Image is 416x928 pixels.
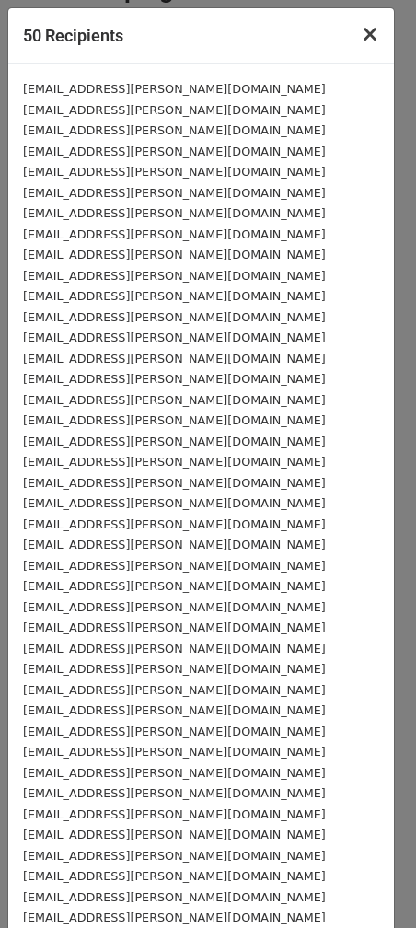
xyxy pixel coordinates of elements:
[23,579,326,593] small: [EMAIL_ADDRESS][PERSON_NAME][DOMAIN_NAME]
[23,703,326,717] small: [EMAIL_ADDRESS][PERSON_NAME][DOMAIN_NAME]
[23,23,123,48] h5: 50 Recipients
[23,227,326,241] small: [EMAIL_ADDRESS][PERSON_NAME][DOMAIN_NAME]
[23,911,326,924] small: [EMAIL_ADDRESS][PERSON_NAME][DOMAIN_NAME]
[23,766,326,780] small: [EMAIL_ADDRESS][PERSON_NAME][DOMAIN_NAME]
[23,393,326,407] small: [EMAIL_ADDRESS][PERSON_NAME][DOMAIN_NAME]
[23,662,326,676] small: [EMAIL_ADDRESS][PERSON_NAME][DOMAIN_NAME]
[23,890,326,904] small: [EMAIL_ADDRESS][PERSON_NAME][DOMAIN_NAME]
[23,103,326,117] small: [EMAIL_ADDRESS][PERSON_NAME][DOMAIN_NAME]
[23,683,326,697] small: [EMAIL_ADDRESS][PERSON_NAME][DOMAIN_NAME]
[361,21,379,47] span: ×
[23,745,326,759] small: [EMAIL_ADDRESS][PERSON_NAME][DOMAIN_NAME]
[23,807,326,821] small: [EMAIL_ADDRESS][PERSON_NAME][DOMAIN_NAME]
[23,828,326,841] small: [EMAIL_ADDRESS][PERSON_NAME][DOMAIN_NAME]
[23,331,326,344] small: [EMAIL_ADDRESS][PERSON_NAME][DOMAIN_NAME]
[23,289,326,303] small: [EMAIL_ADDRESS][PERSON_NAME][DOMAIN_NAME]
[23,372,326,386] small: [EMAIL_ADDRESS][PERSON_NAME][DOMAIN_NAME]
[324,840,416,928] iframe: Chat Widget
[23,725,326,738] small: [EMAIL_ADDRESS][PERSON_NAME][DOMAIN_NAME]
[23,621,326,634] small: [EMAIL_ADDRESS][PERSON_NAME][DOMAIN_NAME]
[23,600,326,614] small: [EMAIL_ADDRESS][PERSON_NAME][DOMAIN_NAME]
[23,310,326,324] small: [EMAIL_ADDRESS][PERSON_NAME][DOMAIN_NAME]
[23,517,326,531] small: [EMAIL_ADDRESS][PERSON_NAME][DOMAIN_NAME]
[23,538,326,551] small: [EMAIL_ADDRESS][PERSON_NAME][DOMAIN_NAME]
[23,869,326,883] small: [EMAIL_ADDRESS][PERSON_NAME][DOMAIN_NAME]
[23,269,326,283] small: [EMAIL_ADDRESS][PERSON_NAME][DOMAIN_NAME]
[23,786,326,800] small: [EMAIL_ADDRESS][PERSON_NAME][DOMAIN_NAME]
[23,496,326,510] small: [EMAIL_ADDRESS][PERSON_NAME][DOMAIN_NAME]
[23,206,326,220] small: [EMAIL_ADDRESS][PERSON_NAME][DOMAIN_NAME]
[23,413,326,427] small: [EMAIL_ADDRESS][PERSON_NAME][DOMAIN_NAME]
[346,8,394,60] button: Close
[23,82,326,96] small: [EMAIL_ADDRESS][PERSON_NAME][DOMAIN_NAME]
[23,186,326,200] small: [EMAIL_ADDRESS][PERSON_NAME][DOMAIN_NAME]
[23,476,326,490] small: [EMAIL_ADDRESS][PERSON_NAME][DOMAIN_NAME]
[23,559,326,573] small: [EMAIL_ADDRESS][PERSON_NAME][DOMAIN_NAME]
[23,145,326,158] small: [EMAIL_ADDRESS][PERSON_NAME][DOMAIN_NAME]
[23,435,326,448] small: [EMAIL_ADDRESS][PERSON_NAME][DOMAIN_NAME]
[324,840,416,928] div: Widget de chat
[23,123,326,137] small: [EMAIL_ADDRESS][PERSON_NAME][DOMAIN_NAME]
[23,165,326,179] small: [EMAIL_ADDRESS][PERSON_NAME][DOMAIN_NAME]
[23,248,326,261] small: [EMAIL_ADDRESS][PERSON_NAME][DOMAIN_NAME]
[23,455,326,469] small: [EMAIL_ADDRESS][PERSON_NAME][DOMAIN_NAME]
[23,849,326,863] small: [EMAIL_ADDRESS][PERSON_NAME][DOMAIN_NAME]
[23,352,326,365] small: [EMAIL_ADDRESS][PERSON_NAME][DOMAIN_NAME]
[23,642,326,655] small: [EMAIL_ADDRESS][PERSON_NAME][DOMAIN_NAME]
